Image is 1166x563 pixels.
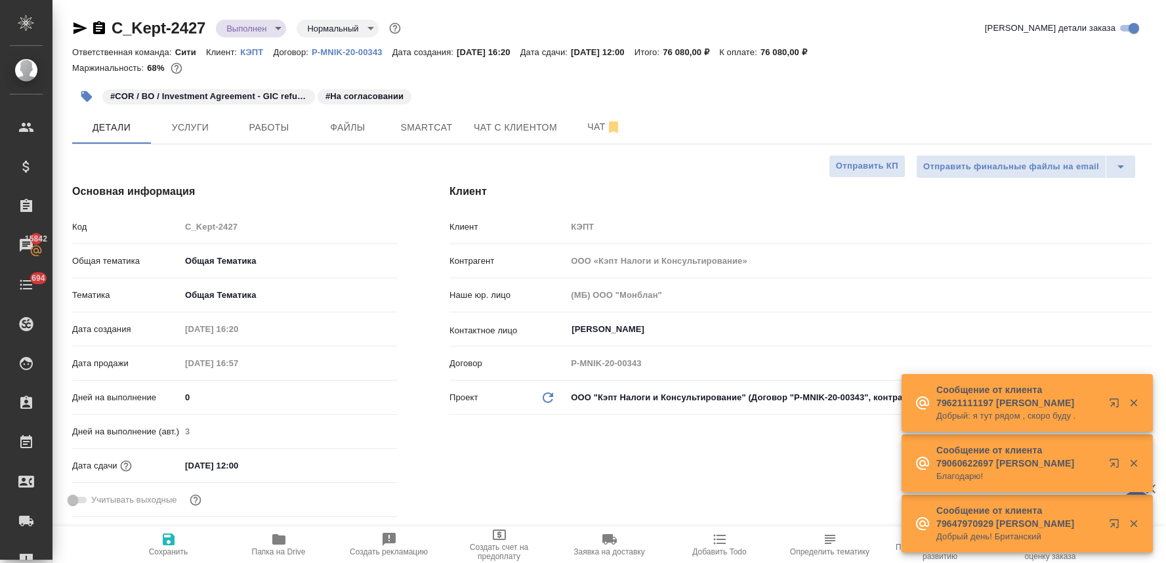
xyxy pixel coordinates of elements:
[180,320,295,339] input: Пустое поле
[985,22,1115,35] span: [PERSON_NAME] детали заказа
[101,90,316,101] span: COR / BO / Investment Agreement - GIC refund
[719,47,760,57] p: К оплате:
[17,232,55,245] span: 15842
[316,119,379,136] span: Файлы
[168,60,185,77] button: 20366.72 RUB;
[175,47,206,57] p: Сити
[916,155,1136,178] div: split button
[72,63,147,73] p: Маржинальность:
[180,422,397,441] input: Пустое поле
[566,251,1152,270] input: Пустое поле
[554,526,665,563] button: Заявка на доставку
[72,184,397,199] h4: Основная информация
[449,289,566,302] p: Наше юр. лицо
[449,391,478,404] p: Проект
[216,20,286,37] div: Выполнен
[3,229,49,262] a: 15842
[566,285,1152,304] input: Пустое поле
[117,457,135,474] button: Если добавить услуги и заполнить их объемом, то дата рассчитается автоматически
[936,444,1100,470] p: Сообщение от клиента 79060622697 [PERSON_NAME]
[520,47,571,57] p: Дата сдачи:
[1101,450,1133,482] button: Открыть в новой вкладке
[836,159,898,174] span: Отправить КП
[566,386,1152,409] div: ООО "Кэпт Налоги и Консультирование" (Договор "P-MNIK-20-00343", контрагент "ООО «Кэпт Налоги и К...
[297,20,378,37] div: Выполнен
[110,90,307,103] p: #COR / BO / Investment Agreement - GIC refund
[692,547,746,556] span: Добавить Todo
[885,526,995,563] button: Призвать менеджера по развитию
[72,220,180,234] p: Код
[663,47,719,57] p: 76 080,00 ₽
[180,284,397,306] div: Общая Тематика
[395,119,458,136] span: Smartcat
[444,526,554,563] button: Создать счет на предоплату
[80,119,143,136] span: Детали
[936,530,1100,543] p: Добрый день! Британский
[180,217,397,236] input: Пустое поле
[392,47,457,57] p: Дата создания:
[312,46,392,57] a: P-MNIK-20-00343
[147,63,167,73] p: 68%
[222,23,270,34] button: Выполнен
[760,47,817,57] p: 76 080,00 ₽
[923,159,1099,175] span: Отправить финальные файлы на email
[936,409,1100,423] p: Добрый: я тут рядом , скоро буду .
[3,268,49,301] a: 694
[325,90,404,103] p: #На согласовании
[91,493,177,507] span: Учитывать выходные
[72,357,180,370] p: Дата продажи
[149,547,188,556] span: Сохранить
[573,119,636,135] span: Чат
[72,459,117,472] p: Дата сдачи
[449,255,566,268] p: Контрагент
[775,526,885,563] button: Определить тематику
[334,526,444,563] button: Создать рекламацию
[936,383,1100,409] p: Сообщение от клиента 79621111197 [PERSON_NAME]
[159,119,222,136] span: Услуги
[72,425,180,438] p: Дней на выполнение (авт.)
[180,250,397,272] div: Общая Тематика
[112,19,205,37] a: C_Kept-2427
[72,391,180,404] p: Дней на выполнение
[72,47,175,57] p: Ответственная команда:
[936,470,1100,483] p: Благодарю!
[187,491,204,509] button: Выбери, если сб и вс нужно считать рабочими днями для выполнения заказа.
[452,543,547,561] span: Создать счет на предоплату
[829,155,906,178] button: Отправить КП
[312,47,392,57] p: P-MNIK-20-00343
[238,119,301,136] span: Работы
[474,119,557,136] span: Чат с клиентом
[180,456,295,475] input: ✎ Введи что-нибудь
[180,354,295,373] input: Пустое поле
[916,155,1106,178] button: Отправить финальные файлы на email
[449,324,566,337] p: Контактное лицо
[240,47,273,57] p: КЭПТ
[72,255,180,268] p: Общая тематика
[1120,518,1147,530] button: Закрыть
[790,547,869,556] span: Определить тематику
[665,526,775,563] button: Добавить Todo
[224,526,334,563] button: Папка на Drive
[449,184,1152,199] h4: Клиент
[91,20,107,36] button: Скопировать ссылку
[573,547,644,556] span: Заявка на доставку
[1120,457,1147,469] button: Закрыть
[1144,328,1147,331] button: Open
[72,323,180,336] p: Дата создания
[206,47,240,57] p: Клиент:
[1101,390,1133,421] button: Открыть в новой вкладке
[180,388,397,407] input: ✎ Введи что-нибудь
[635,47,663,57] p: Итого:
[273,47,312,57] p: Договор:
[72,82,101,111] button: Добавить тэг
[72,289,180,302] p: Тематика
[1101,511,1133,542] button: Открыть в новой вкладке
[24,272,53,285] span: 694
[350,547,428,556] span: Создать рекламацию
[566,217,1152,236] input: Пустое поле
[936,504,1100,530] p: Сообщение от клиента 79647970929 [PERSON_NAME]
[571,47,635,57] p: [DATE] 12:00
[72,20,88,36] button: Скопировать ссылку для ЯМессенджера
[457,47,520,57] p: [DATE] 16:20
[303,23,362,34] button: Нормальный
